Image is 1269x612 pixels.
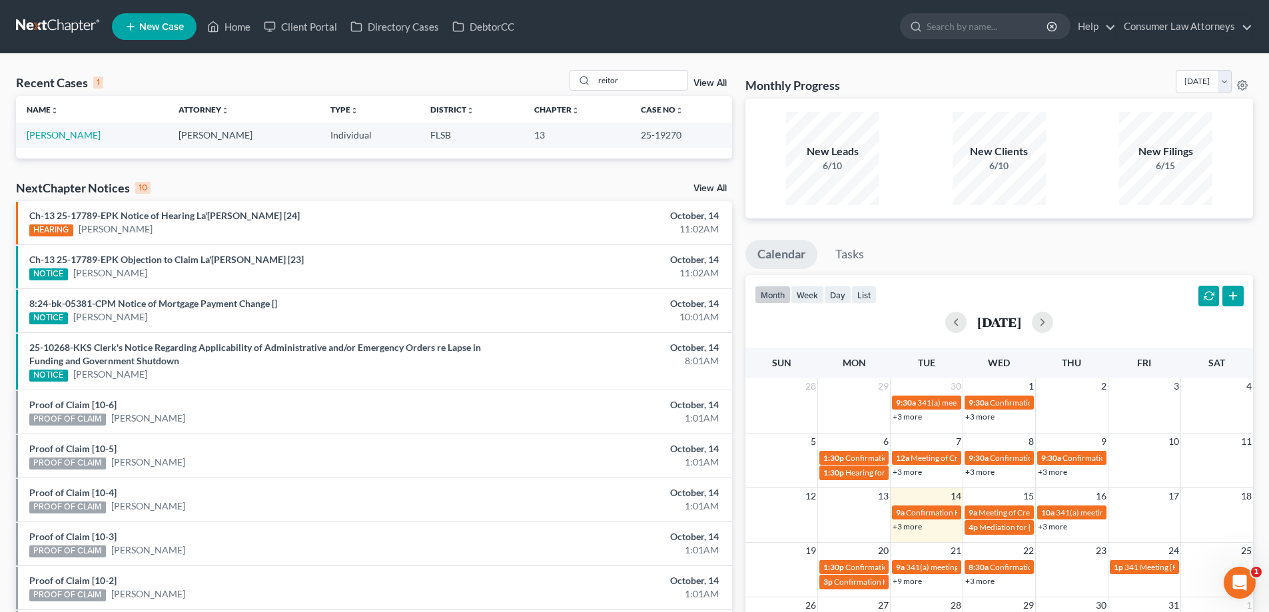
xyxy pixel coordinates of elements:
span: 3p [823,577,833,587]
span: 28 [804,378,817,394]
span: Confirmation Hearing [PERSON_NAME] [990,562,1130,572]
span: 20 [877,543,890,559]
input: Search by name... [594,71,687,90]
div: 1:01AM [498,499,719,513]
span: 4p [969,522,978,532]
span: Wed [988,357,1010,368]
div: New Clients [953,144,1046,159]
a: [PERSON_NAME] [73,310,147,324]
div: October, 14 [498,442,719,456]
div: October, 14 [498,398,719,412]
a: Home [201,15,257,39]
td: Individual [320,123,420,147]
span: 10a [1041,507,1055,517]
a: Attorneyunfold_more [179,105,229,115]
span: 341(a) meeting for [PERSON_NAME] [1056,507,1184,517]
span: 13 [877,488,890,504]
div: October, 14 [498,530,719,543]
a: [PERSON_NAME] [111,412,185,425]
a: Typeunfold_more [330,105,358,115]
a: Calendar [745,240,817,269]
span: 16 [1094,488,1108,504]
span: 8:30a [969,562,989,572]
div: PROOF OF CLAIM [29,545,106,557]
span: 12 [804,488,817,504]
div: PROOF OF CLAIM [29,414,106,426]
div: NOTICE [29,268,68,280]
a: [PERSON_NAME] [111,456,185,469]
a: Client Portal [257,15,344,39]
span: 12a [896,453,909,463]
a: Consumer Law Attorneys [1117,15,1252,39]
button: list [851,286,877,304]
div: PROOF OF CLAIM [29,501,106,513]
span: 6 [882,434,890,450]
a: +3 more [965,412,995,422]
span: Confirmation Hearing for [PERSON_NAME] [990,453,1142,463]
div: NOTICE [29,312,68,324]
button: month [755,286,791,304]
a: Tasks [823,240,876,269]
div: 6/10 [786,159,879,172]
span: 4 [1245,378,1253,394]
div: 1:01AM [498,456,719,469]
a: [PERSON_NAME] [79,222,153,236]
span: 9:30a [896,398,916,408]
i: unfold_more [350,107,358,115]
div: October, 14 [498,253,719,266]
span: 341(a) meeting for [PERSON_NAME] [917,398,1046,408]
div: New Filings [1119,144,1212,159]
a: Proof of Claim [10-4] [29,487,117,498]
span: Fri [1137,357,1151,368]
a: Nameunfold_more [27,105,59,115]
td: 25-19270 [630,123,732,147]
span: 11 [1240,434,1253,450]
i: unfold_more [572,107,580,115]
iframe: Intercom live chat [1224,567,1256,599]
div: 10 [135,182,151,194]
span: 9:30a [969,398,989,408]
span: 1 [1027,378,1035,394]
span: 23 [1094,543,1108,559]
div: 11:02AM [498,222,719,236]
div: October, 14 [498,297,719,310]
a: Case Nounfold_more [641,105,683,115]
span: 2 [1100,378,1108,394]
span: 5 [809,434,817,450]
span: 10 [1167,434,1180,450]
i: unfold_more [466,107,474,115]
span: 9a [896,562,905,572]
div: October, 14 [498,341,719,354]
a: Districtunfold_more [430,105,474,115]
span: Mediation for [PERSON_NAME] [979,522,1091,532]
a: View All [693,184,727,193]
span: 21 [949,543,963,559]
a: [PERSON_NAME] [73,368,147,381]
span: New Case [139,22,184,32]
div: October, 14 [498,574,719,587]
span: 9 [1100,434,1108,450]
div: 11:02AM [498,266,719,280]
span: 17 [1167,488,1180,504]
input: Search by name... [927,14,1049,39]
span: Confirmation hearing for [PERSON_NAME] [845,453,997,463]
span: Meeting of Creditors for [PERSON_NAME] [911,453,1058,463]
span: 29 [877,378,890,394]
div: PROOF OF CLAIM [29,589,106,601]
div: NOTICE [29,370,68,382]
span: 1:30p [823,453,844,463]
a: Help [1071,15,1116,39]
a: +9 more [893,576,922,586]
button: week [791,286,824,304]
span: 1:30p [823,562,844,572]
a: View All [693,79,727,88]
span: 8 [1027,434,1035,450]
span: 15 [1022,488,1035,504]
span: 1 [1251,567,1262,577]
a: Proof of Claim [10-5] [29,443,117,454]
a: Ch-13 25-17789-EPK Objection to Claim La'[PERSON_NAME] [23] [29,254,304,265]
span: Tue [918,357,935,368]
h3: Monthly Progress [745,77,840,93]
a: Proof of Claim [10-2] [29,575,117,586]
div: NextChapter Notices [16,180,151,196]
